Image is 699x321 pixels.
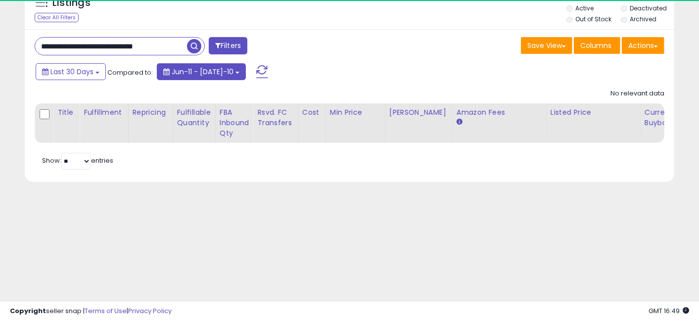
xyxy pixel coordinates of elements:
button: Last 30 Days [36,63,106,80]
div: Clear All Filters [35,13,79,22]
div: No relevant data [610,89,664,98]
button: Jun-11 - [DATE]-10 [157,63,246,80]
label: Out of Stock [575,15,611,23]
strong: Copyright [10,306,46,316]
div: Min Price [330,107,381,118]
button: Actions [622,37,664,54]
div: Listed Price [551,107,636,118]
small: Amazon Fees. [457,118,463,127]
label: Archived [630,15,656,23]
div: Title [57,107,75,118]
div: Amazon Fees [457,107,542,118]
span: Jun-11 - [DATE]-10 [172,67,233,77]
span: 2025-08-10 16:49 GMT [649,306,689,316]
div: [PERSON_NAME] [389,107,448,118]
span: Compared to: [107,68,153,77]
div: Repricing [133,107,169,118]
a: Privacy Policy [128,306,172,316]
label: Active [575,4,594,12]
a: Terms of Use [85,306,127,316]
div: Cost [302,107,322,118]
div: seller snap | | [10,307,172,316]
button: Save View [521,37,572,54]
label: Deactivated [630,4,667,12]
div: FBA inbound Qty [220,107,249,138]
span: Last 30 Days [50,67,93,77]
div: Fulfillable Quantity [177,107,211,128]
div: Current Buybox Price [645,107,696,128]
span: Show: entries [42,156,113,165]
div: Rsvd. FC Transfers [257,107,294,128]
span: Columns [580,41,611,50]
div: Fulfillment [84,107,124,118]
button: Columns [574,37,620,54]
button: Filters [209,37,247,54]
